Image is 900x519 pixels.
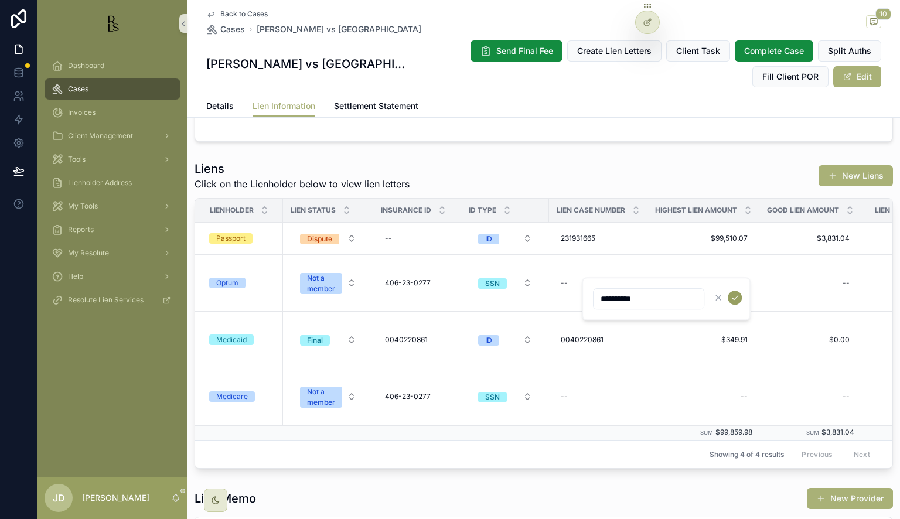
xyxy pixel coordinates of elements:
[209,391,276,402] a: Medicare
[485,392,500,402] div: SSN
[469,206,496,215] span: ID Type
[45,125,180,146] a: Client Management
[68,84,88,94] span: Cases
[561,234,595,243] span: 231931665
[468,385,542,408] a: Select Button
[866,15,881,30] button: 10
[828,45,871,57] span: Split Auths
[766,330,854,349] a: $0.00
[68,131,133,141] span: Client Management
[654,387,752,406] a: --
[82,492,149,504] p: [PERSON_NAME]
[68,248,109,258] span: My Resolute
[216,334,247,345] div: Medicaid
[561,335,604,344] span: 0040220861
[45,219,180,240] a: Reports
[561,278,568,288] div: --
[767,206,839,215] span: Good Lien Amount
[485,278,500,289] div: SSN
[53,491,65,505] span: JD
[206,100,234,112] span: Details
[334,100,418,112] span: Settlement Statement
[291,267,366,299] button: Select Button
[216,391,248,402] div: Medicare
[700,429,713,436] small: Sum
[556,330,640,349] a: 0040220861
[45,78,180,100] a: Cases
[45,149,180,170] a: Tools
[833,66,881,87] button: Edit
[291,381,366,412] button: Select Button
[843,392,850,401] div: --
[291,228,366,249] button: Select Button
[556,274,640,292] a: --
[771,234,850,243] span: $3,831.04
[556,229,640,248] a: 231931665
[385,392,431,401] span: 406-23-0277
[195,177,410,191] span: Click on the Lienholder below to view lien letters
[654,274,752,292] a: --
[469,386,541,407] button: Select Button
[209,233,276,244] a: Passport
[843,278,850,288] div: --
[485,335,492,346] div: ID
[307,387,335,408] div: Not a member
[666,40,730,62] button: Client Task
[290,380,366,413] a: Select Button
[210,206,254,215] span: Lienholder
[556,387,640,406] a: --
[659,234,748,243] span: $99,510.07
[659,335,748,344] span: $349.91
[206,95,234,119] a: Details
[762,71,819,83] span: Fill Client POR
[385,278,431,288] span: 406-23-0277
[469,272,541,293] button: Select Button
[741,392,748,401] div: --
[468,329,542,351] a: Select Button
[45,289,180,310] a: Resolute Lien Services
[257,23,421,35] a: [PERSON_NAME] vs [GEOGRAPHIC_DATA]
[216,233,246,244] div: Passport
[380,274,454,292] a: 406-23-0277
[37,47,187,326] div: scrollable content
[195,161,410,177] h1: Liens
[206,9,268,19] a: Back to Cases
[68,225,94,234] span: Reports
[45,172,180,193] a: Lienholder Address
[766,387,854,406] a: --
[385,335,428,344] span: 0040220861
[68,61,104,70] span: Dashboard
[290,329,366,351] a: Select Button
[209,334,276,345] a: Medicaid
[771,335,850,344] span: $0.00
[819,165,893,186] button: New Liens
[209,278,276,288] a: Optum
[291,206,336,215] span: Lien Status
[68,155,86,164] span: Tools
[469,329,541,350] button: Select Button
[468,272,542,294] a: Select Button
[744,45,804,57] span: Complete Case
[654,229,752,248] a: $99,510.07
[206,23,245,35] a: Cases
[818,40,881,62] button: Split Auths
[752,66,829,87] button: Fill Client POR
[381,206,431,215] span: Insurance ID
[468,227,542,250] a: Select Button
[290,267,366,299] a: Select Button
[496,45,553,57] span: Send Final Fee
[485,234,492,244] div: ID
[68,202,98,211] span: My Tools
[380,229,454,248] a: --
[68,108,96,117] span: Invoices
[710,450,784,459] span: Showing 4 of 4 results
[68,295,144,305] span: Resolute Lien Services
[45,243,180,264] a: My Resolute
[735,40,813,62] button: Complete Case
[45,196,180,217] a: My Tools
[380,330,454,349] a: 0040220861
[220,23,245,35] span: Cases
[807,488,893,509] a: New Provider
[806,429,819,436] small: Sum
